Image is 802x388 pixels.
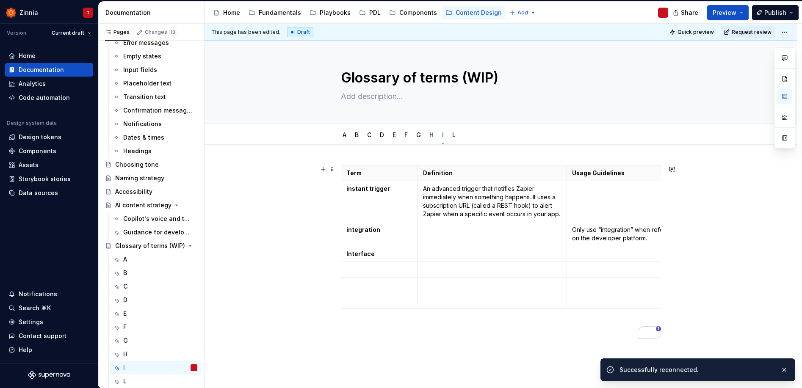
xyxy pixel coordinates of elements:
[5,63,93,77] a: Documentation
[123,296,127,304] div: D
[211,29,280,36] span: This page has been edited.
[19,52,36,60] div: Home
[86,9,90,16] div: T
[442,131,444,138] a: I
[439,126,447,143] div: I
[123,133,164,142] div: Dates & times
[287,27,313,37] div: Draft
[376,126,387,143] div: D
[123,255,127,264] div: A
[356,6,384,19] a: PDL
[364,126,375,143] div: C
[5,158,93,172] a: Assets
[110,226,201,239] a: Guidance for developers
[123,350,127,358] div: H
[145,29,177,36] div: Changes
[320,8,351,17] div: Playbooks
[367,131,371,138] a: C
[339,126,350,143] div: A
[351,126,362,143] div: B
[123,336,128,345] div: G
[102,158,201,171] a: Choosing tone
[5,301,93,315] button: Search ⌘K
[110,307,201,320] a: E
[721,26,775,38] button: Request review
[5,343,93,357] button: Help
[245,6,304,19] a: Fundamentals
[399,8,437,17] div: Components
[123,66,157,74] div: Input fields
[123,323,127,331] div: F
[123,215,193,223] div: Copilot's voice and tone
[110,63,201,77] a: Input fields
[416,131,421,138] a: G
[339,68,659,88] textarea: Glossary of terms (WIP)
[102,239,201,253] a: Glossary of terms (WIP)
[5,186,93,200] a: Data sources
[19,346,32,354] div: Help
[123,377,127,385] div: L
[355,131,359,138] a: B
[423,169,561,177] p: Definition
[19,66,64,74] div: Documentation
[123,309,127,318] div: E
[110,131,201,144] a: Dates & times
[389,126,399,143] div: E
[110,104,201,117] a: Confirmation messages
[426,126,437,143] div: H
[19,189,58,197] div: Data sources
[5,130,93,144] a: Design tokens
[19,147,56,155] div: Components
[110,320,201,334] a: F
[669,5,704,20] button: Share
[5,91,93,105] a: Code automation
[423,184,561,218] p: An advanced trigger that notifies Zapier immediately when something happens. It uses a subscripti...
[386,6,440,19] a: Components
[346,226,380,233] strong: integration
[115,174,164,182] div: Naming strategy
[306,6,354,19] a: Playbooks
[429,131,434,138] a: H
[764,8,786,17] span: Publish
[110,77,201,90] a: Placeholder text
[19,80,46,88] div: Analytics
[210,6,243,19] a: Home
[123,120,162,128] div: Notifications
[115,201,171,209] div: AI content strategy
[449,126,459,143] div: L
[110,280,201,293] a: C
[115,160,159,169] div: Choosing tone
[259,8,301,17] div: Fundamentals
[169,29,177,36] span: 13
[393,131,396,138] a: E
[346,250,375,257] strong: Interface
[223,8,240,17] div: Home
[572,169,725,177] p: Usage Guidelines
[102,171,201,185] a: Naming strategy
[19,318,43,326] div: Settings
[5,172,93,186] a: Storybook stories
[380,131,384,138] a: D
[28,371,70,379] svg: Supernova Logo
[123,147,152,155] div: Headings
[456,8,502,17] div: Content Design
[517,9,528,16] span: Add
[346,169,412,177] p: Term
[343,131,346,138] a: A
[48,27,95,39] button: Current draft
[5,329,93,343] button: Contact support
[115,242,185,250] div: Glossary of terms (WIP)
[123,79,171,88] div: Placeholder text
[341,165,661,333] div: To enrich screen reader interactions, please activate Accessibility in Grammarly extension settings
[19,304,51,312] div: Search ⌘K
[19,133,61,141] div: Design tokens
[5,315,93,329] a: Settings
[619,366,774,374] div: Successfully reconnected.
[123,228,193,237] div: Guidance for developers
[5,287,93,301] button: Notifications
[105,29,130,36] div: Pages
[19,161,39,169] div: Assets
[123,282,127,291] div: C
[110,36,201,50] a: Error messages
[123,363,125,372] div: I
